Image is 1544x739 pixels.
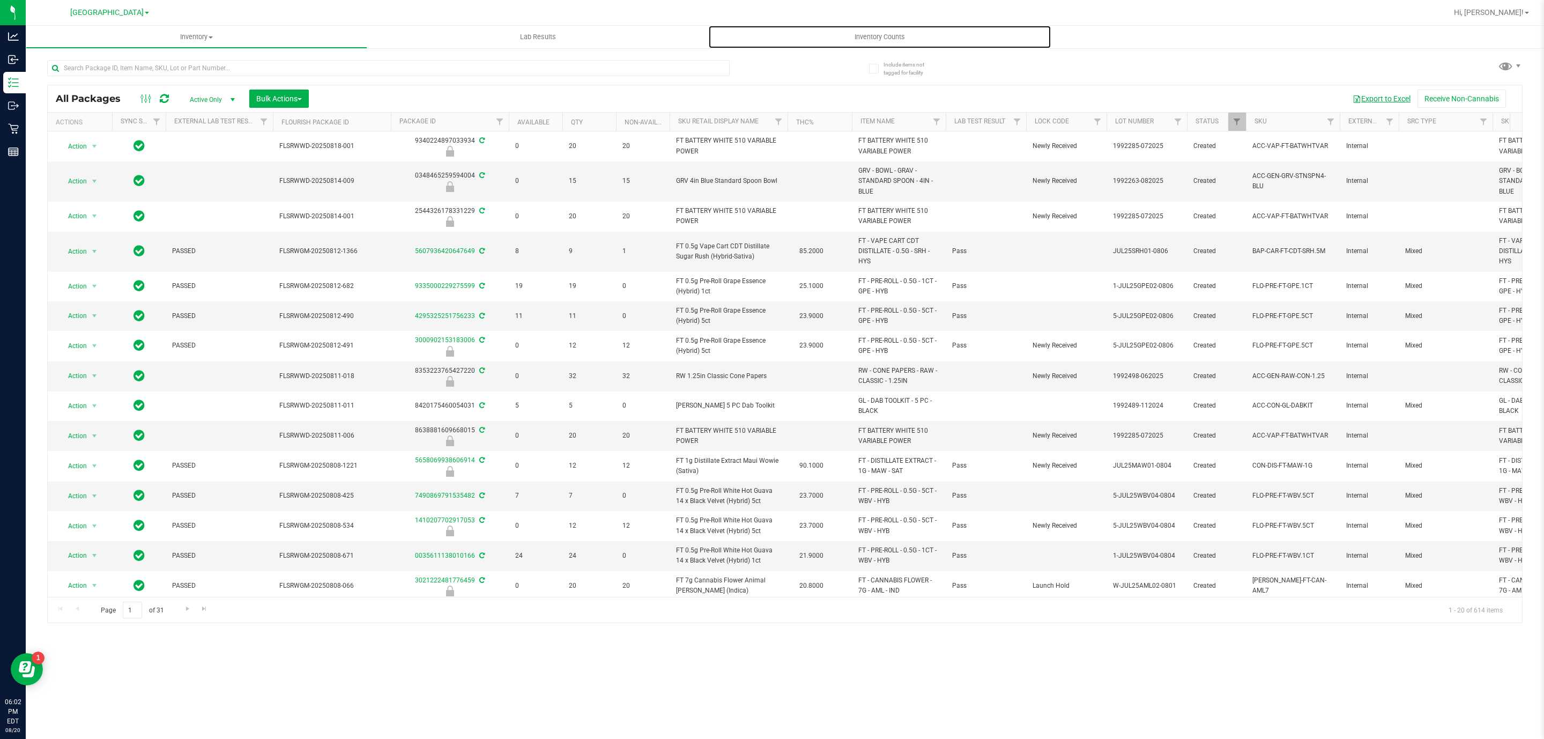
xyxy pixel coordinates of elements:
[1407,117,1436,125] a: Src Type
[389,376,510,387] div: Newly Received
[569,311,610,321] span: 11
[58,368,87,383] span: Action
[4,1,9,11] span: 1
[1193,341,1239,351] span: Created
[676,401,781,411] span: [PERSON_NAME] 5 PC Dab Toolkit
[515,371,556,381] span: 0
[1193,431,1239,441] span: Created
[478,137,485,144] span: Sync from Compliance System
[1252,211,1333,221] span: ACC-VAP-FT-BATWHTVAR
[858,136,939,156] span: FT BATTERY WHITE 510 VARIABLE POWER
[622,176,663,186] span: 15
[1193,461,1239,471] span: Created
[58,174,87,189] span: Action
[1252,461,1333,471] span: CON-DIS-FT-MAW-1G
[1252,575,1333,596] span: [PERSON_NAME]-FT-CAN-AML7
[56,93,131,105] span: All Packages
[1501,117,1533,125] a: SKU Name
[858,206,939,226] span: FT BATTERY WHITE 510 VARIABLE POWER
[1252,246,1333,256] span: BAP-CAR-FT-CDT-SRH.5M
[415,312,475,320] a: 4295325251756233
[1169,113,1187,131] a: Filter
[1113,461,1181,471] span: JUL25MAW01-0804
[70,8,144,17] span: [GEOGRAPHIC_DATA]
[415,336,475,344] a: 3000902153183006
[1346,211,1392,221] span: Internal
[180,602,195,616] a: Go to the next page
[172,311,266,321] span: PASSED
[569,431,610,441] span: 20
[478,247,485,255] span: Sync from Compliance System
[133,398,145,413] span: In Sync
[279,491,384,501] span: FLSRWGM-20250808-425
[858,486,939,506] span: FT - PRE-ROLL - 0.5G - 5CT - WBV - HYB
[279,211,384,221] span: FLSRWWD-20250814-001
[1035,117,1069,125] a: Lock Code
[860,117,895,125] a: Item Name
[1381,113,1399,131] a: Filter
[255,113,273,131] a: Filter
[88,459,101,474] span: select
[1346,281,1392,291] span: Internal
[389,216,510,227] div: Newly Received
[8,54,19,65] inline-svg: Inbound
[1346,311,1392,321] span: Internal
[58,209,87,224] span: Action
[515,281,556,291] span: 19
[32,652,44,664] iframe: Resource center unread badge
[389,171,510,191] div: 0348465259594004
[1089,113,1107,131] a: Filter
[279,246,384,256] span: FLSRWGM-20250812-1366
[58,244,87,259] span: Action
[1322,113,1340,131] a: Filter
[1113,371,1181,381] span: 1992498-062025
[858,166,939,197] span: GRV - BOWL - GRAV - STANDARD SPOON - 4IN - BLUE
[858,396,939,416] span: GL - DAB TOOLKIT - 5 PC - BLACK
[676,136,781,156] span: FT BATTERY WHITE 510 VARIABLE POWER
[415,456,475,464] a: 5658069938606914
[1405,246,1486,256] span: Mixed
[952,311,1020,321] span: Pass
[279,341,384,351] span: FLSRWGM-20250812-491
[1113,401,1181,411] span: 1992489-112024
[794,488,829,504] span: 23.7000
[279,461,384,471] span: FLSRWGM-20250808-1221
[569,176,610,186] span: 15
[8,100,19,111] inline-svg: Outbound
[8,31,19,42] inline-svg: Analytics
[478,312,485,320] span: Sync from Compliance System
[1454,8,1524,17] span: Hi, [PERSON_NAME]!
[88,209,101,224] span: select
[1417,90,1506,108] button: Receive Non-Cannabis
[88,519,101,534] span: select
[676,456,781,476] span: FT 1g Distillate Extract Maui Wowie (Sativa)
[569,491,610,501] span: 7
[676,306,781,326] span: FT 0.5g Pre-Roll Grape Essence (Hybrid) 5ct
[1346,141,1392,151] span: Internal
[1346,176,1392,186] span: Internal
[1346,431,1392,441] span: Internal
[478,456,485,464] span: Sync from Compliance System
[478,282,485,290] span: Sync from Compliance System
[515,211,556,221] span: 0
[1193,401,1239,411] span: Created
[1113,281,1181,291] span: 1-JUL25GPE02-0806
[1405,281,1486,291] span: Mixed
[569,461,610,471] span: 12
[58,398,87,413] span: Action
[415,552,475,559] a: 0035611138010166
[676,336,781,356] span: FT 0.5g Pre-Roll Grape Essence (Hybrid) 5ct
[389,146,510,157] div: Newly Received
[569,281,610,291] span: 19
[571,119,583,126] a: Qty
[858,276,939,297] span: FT - PRE-ROLL - 0.5G - 1CT - GPE - HYB
[676,486,781,506] span: FT 0.5g Pre-Roll White Hot Guava 14 x Black Velvet (Hybrid) 5ct
[1193,281,1239,291] span: Created
[415,247,475,255] a: 5607936420647649
[478,207,485,215] span: Sync from Compliance System
[954,117,1005,125] a: Lab Test Result
[172,246,266,256] span: PASSED
[569,141,610,151] span: 20
[1346,401,1392,411] span: Internal
[952,246,1020,256] span: Pass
